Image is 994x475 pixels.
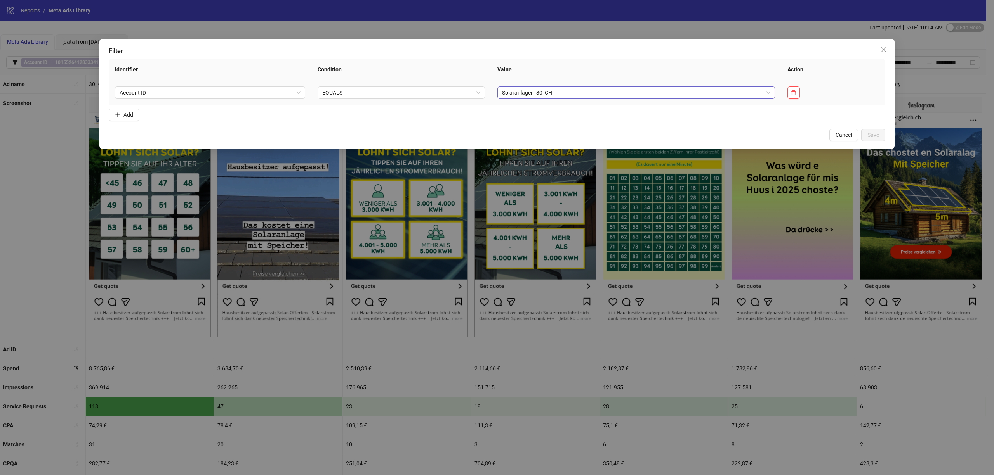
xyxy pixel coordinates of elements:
button: Close [878,43,890,56]
span: plus [115,112,120,117]
span: close [881,47,887,53]
span: Add [123,112,133,118]
button: Save [861,129,885,141]
th: Condition [311,59,491,80]
span: delete [791,90,796,95]
span: Solaranlagen_30_CH [502,87,770,98]
div: Filter [109,47,885,56]
th: Identifier [109,59,311,80]
span: Account ID [120,87,301,98]
button: Add [109,109,139,121]
span: EQUALS [322,87,480,98]
th: Value [491,59,781,80]
span: Cancel [836,132,852,138]
th: Action [781,59,885,80]
button: Cancel [829,129,858,141]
